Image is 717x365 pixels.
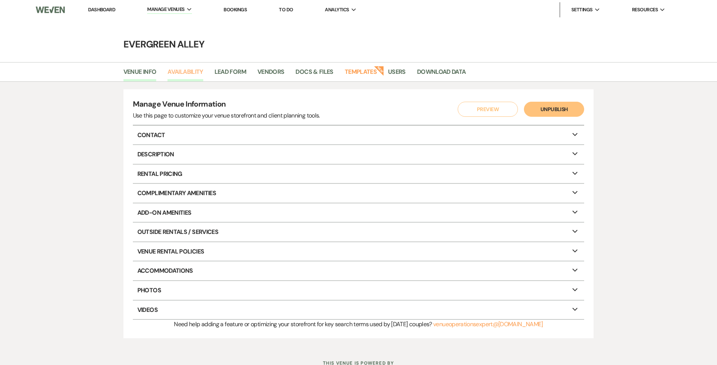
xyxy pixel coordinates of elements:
p: Rental Pricing [133,165,585,183]
h4: Evergreen Alley [88,38,630,51]
p: Add-On Amenities [133,203,585,222]
a: Availability [167,67,203,81]
a: Dashboard [88,6,115,13]
span: Manage Venues [147,6,184,13]
p: Contact [133,126,585,145]
button: Preview [458,102,518,117]
a: venueoperationsexpert@[DOMAIN_NAME] [433,320,543,328]
p: Venue Rental Policies [133,242,585,261]
p: Videos [133,301,585,319]
a: Vendors [257,67,285,81]
strong: New [374,65,384,76]
a: To Do [279,6,293,13]
p: Complimentary Amenities [133,184,585,203]
a: Bookings [224,6,247,13]
span: Need help adding a feature or optimizing your storefront for key search terms used by [DATE] coup... [174,320,432,328]
button: Unpublish [524,102,584,117]
p: Photos [133,281,585,300]
span: Resources [632,6,658,14]
a: Docs & Files [295,67,333,81]
a: Download Data [417,67,466,81]
span: Settings [571,6,593,14]
p: Outside Rentals / Services [133,223,585,241]
img: Weven Logo [36,2,64,18]
a: Lead Form [215,67,246,81]
h4: Manage Venue Information [133,99,320,111]
p: Accommodations [133,261,585,280]
a: Preview [456,102,516,117]
div: Use this page to customize your venue storefront and client planning tools. [133,111,320,120]
span: Analytics [325,6,349,14]
a: Venue Info [123,67,157,81]
a: Users [388,67,406,81]
p: Description [133,145,585,164]
a: Templates [345,67,377,81]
